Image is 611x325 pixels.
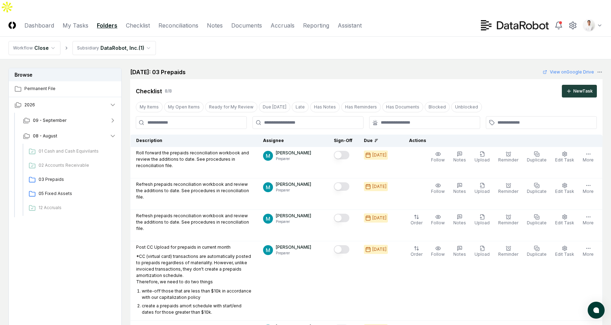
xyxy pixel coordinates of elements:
[276,244,311,250] p: [PERSON_NAME]
[431,252,445,257] span: Follow
[8,41,156,55] nav: breadcrumb
[26,173,116,186] a: 03 Prepaids
[473,181,491,196] button: Upload
[497,213,520,227] button: Reminder
[525,181,548,196] button: Duplicate
[425,102,450,112] button: Blocked
[475,189,490,194] span: Upload
[452,213,467,227] button: Notes
[452,150,467,165] button: Notes
[97,21,117,30] a: Folders
[581,150,595,165] button: More
[276,219,311,224] p: Preparer
[527,252,547,257] span: Duplicate
[581,213,595,227] button: More
[562,85,597,97] button: NewTask
[9,113,122,219] div: 2026
[411,220,423,225] span: Order
[555,220,574,225] span: Edit Task
[9,97,122,113] button: 2026
[292,102,309,112] button: Late
[475,157,490,162] span: Upload
[431,189,445,194] span: Follow
[338,21,362,30] a: Assistant
[430,244,446,259] button: Follow
[525,150,548,165] button: Duplicate
[554,213,576,227] button: Edit Task
[276,188,311,193] p: Preparer
[554,181,576,196] button: Edit Task
[136,181,252,200] p: Refresh prepaids reconciliation workbook and review the additions to date. See procedures in reco...
[498,189,518,194] span: Reminder
[473,150,491,165] button: Upload
[581,244,595,259] button: More
[263,214,273,224] img: ACg8ocIk6UVBSJ1Mh_wKybhGNOx8YD4zQOa2rDZHjRd5UfivBFfoWA=s96-c
[130,68,186,76] h2: [DATE]: 03 Prepaids
[142,303,252,315] li: create a prepaids amort schedule with start/end dates for those greater than $10k.
[77,45,99,51] div: Subsidiary
[26,188,116,200] a: 05 Fixed Assets
[231,21,262,30] a: Documents
[9,81,122,97] a: Permanent File
[453,220,466,225] span: Notes
[403,137,597,144] div: Actions
[527,189,547,194] span: Duplicate
[497,181,520,196] button: Reminder
[39,162,114,169] span: 02 Accounts Receivable
[527,157,547,162] span: Duplicate
[555,157,574,162] span: Edit Task
[26,202,116,214] a: 12 Accruals
[303,21,329,30] a: Reporting
[63,21,88,30] a: My Tasks
[165,88,172,94] div: 8 / 8
[126,21,150,30] a: Checklist
[364,137,392,144] div: Due
[39,205,114,211] span: 12 Accruals
[372,246,386,253] div: [DATE]
[276,181,311,188] p: [PERSON_NAME]
[334,214,349,222] button: Mark complete
[158,21,198,30] a: Reconciliations
[543,69,594,75] a: View onGoogle Drive
[475,220,490,225] span: Upload
[259,102,290,112] button: Due Today
[583,20,595,31] img: d09822cc-9b6d-4858-8d66-9570c114c672_b0bc35f1-fa8e-4ccc-bc23-b02c2d8c2b72.png
[276,213,311,219] p: [PERSON_NAME]
[17,144,122,217] div: 08 - August
[33,117,66,124] span: 09 - September
[17,113,122,128] button: 09 - September
[310,102,340,112] button: Has Notes
[263,151,273,161] img: ACg8ocIk6UVBSJ1Mh_wKybhGNOx8YD4zQOa2rDZHjRd5UfivBFfoWA=s96-c
[136,253,252,285] p: *CC (virtual card) transactions are automatically posted to prepaids regardless of materiality. H...
[431,157,445,162] span: Follow
[13,45,33,51] div: Workflow
[24,21,54,30] a: Dashboard
[33,133,57,139] span: 08 - August
[205,102,257,112] button: Ready for My Review
[334,182,349,191] button: Mark complete
[24,102,35,108] span: 2026
[164,102,204,112] button: My Open Items
[431,220,445,225] span: Follow
[498,157,518,162] span: Reminder
[409,213,424,227] button: Order
[382,102,423,112] button: Has Documents
[372,183,386,190] div: [DATE]
[452,244,467,259] button: Notes
[39,176,114,183] span: 03 Prepaids
[263,245,273,255] img: ACg8ocIk6UVBSJ1Mh_wKybhGNOx8YD4zQOa2rDZHjRd5UfivBFfoWA=s96-c
[270,21,295,30] a: Accruals
[555,189,574,194] span: Edit Task
[430,213,446,227] button: Follow
[26,145,116,158] a: 01 Cash and Cash Equivilants
[276,156,311,161] p: Preparer
[453,189,466,194] span: Notes
[142,288,252,301] li: write-off those that are less than $10k in accordance with our capitalization policy
[334,245,349,254] button: Mark complete
[409,244,424,259] button: Order
[581,181,595,196] button: More
[554,244,576,259] button: Edit Task
[525,244,548,259] button: Duplicate
[24,85,116,92] span: Permanent File
[207,21,223,30] a: Notes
